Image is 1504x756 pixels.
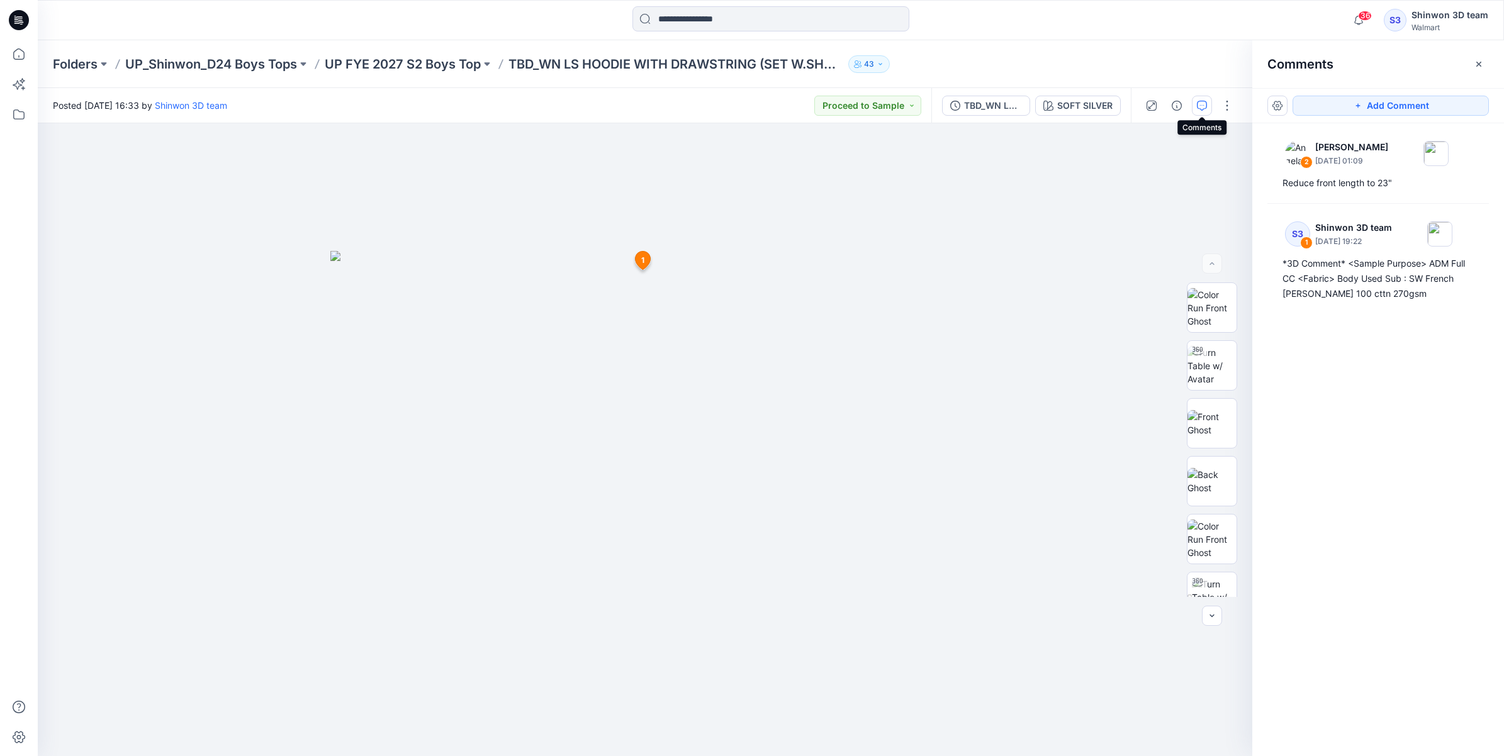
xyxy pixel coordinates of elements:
[1192,577,1237,617] img: Turn Table w/ Avatar
[1035,96,1121,116] button: SOFT SILVER
[1057,99,1113,113] div: SOFT SILVER
[1411,8,1488,23] div: Shinwon 3D team
[1293,96,1489,116] button: Add Comment
[1411,23,1488,32] div: Walmart
[1187,468,1237,494] img: Back Ghost
[1315,155,1388,167] p: [DATE] 01:09
[1187,346,1237,386] img: Turn Table w/ Avatar
[964,99,1022,113] div: TBD_WN LS HOODIE WITH DRAWSTRING (SET W.SHORTS)
[1300,236,1313,249] div: 1
[1267,57,1333,72] h2: Comments
[508,55,843,73] p: TBD_WN LS HOODIE WITH DRAWSTRING (SET W.SHORTS)
[125,55,297,73] a: UP_Shinwon_D24 Boys Tops
[1285,141,1310,166] img: Angela Bohannan
[1285,221,1310,247] div: S3
[1282,256,1474,301] div: *3D Comment* <Sample Purpose> ADM Full CC <Fabric> Body Used Sub : SW French [PERSON_NAME] 100 ct...
[1167,96,1187,116] button: Details
[1384,9,1406,31] div: S3
[1315,140,1388,155] p: [PERSON_NAME]
[53,99,227,112] span: Posted [DATE] 16:33 by
[330,251,960,756] img: eyJhbGciOiJIUzI1NiIsImtpZCI6IjAiLCJzbHQiOiJzZXMiLCJ0eXAiOiJKV1QifQ.eyJkYXRhIjp7InR5cGUiOiJzdG9yYW...
[1187,410,1237,436] img: Front Ghost
[53,55,98,73] a: Folders
[1315,235,1392,248] p: [DATE] 19:22
[864,57,874,71] p: 43
[1187,288,1237,328] img: Color Run Front Ghost
[1315,220,1392,235] p: Shinwon 3D team
[325,55,481,73] a: UP FYE 2027 S2 Boys Top
[848,55,890,73] button: 43
[1187,520,1237,559] img: Color Run Front Ghost
[1358,11,1372,21] span: 36
[1282,175,1474,191] div: Reduce front length to 23"
[942,96,1030,116] button: TBD_WN LS HOODIE WITH DRAWSTRING (SET W.SHORTS)
[1300,156,1313,169] div: 2
[155,100,227,111] a: Shinwon 3D team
